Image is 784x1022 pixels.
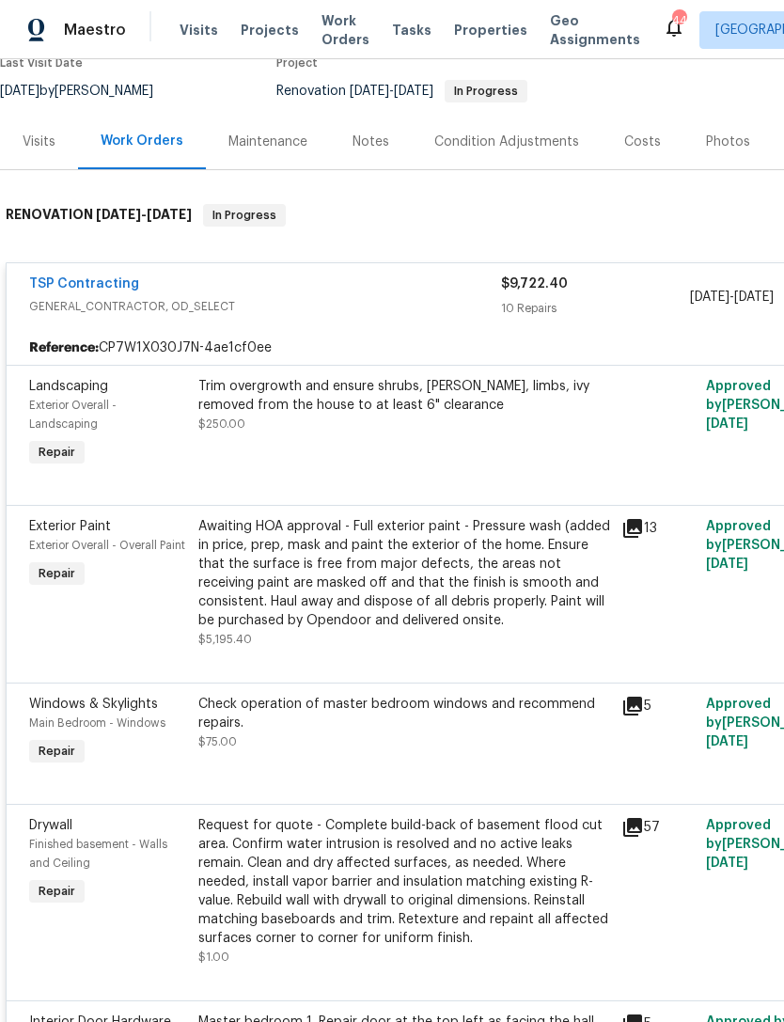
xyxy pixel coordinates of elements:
[392,24,431,37] span: Tasks
[31,882,83,901] span: Repair
[621,517,695,540] div: 13
[624,133,661,151] div: Costs
[64,21,126,39] span: Maestro
[29,380,108,393] span: Landscaping
[690,288,774,307] span: -
[706,133,750,151] div: Photos
[276,57,318,69] span: Project
[180,21,218,39] span: Visits
[706,857,748,870] span: [DATE]
[29,839,167,869] span: Finished basement - Walls and Ceiling
[672,11,685,30] div: 44
[276,85,527,98] span: Renovation
[706,735,748,748] span: [DATE]
[198,951,229,963] span: $1.00
[198,517,610,630] div: Awaiting HOA approval - Full exterior paint - Pressure wash (added in price, prep, mask and paint...
[205,206,284,225] span: In Progress
[29,698,158,711] span: Windows & Skylights
[29,338,99,357] b: Reference:
[690,291,729,304] span: [DATE]
[198,418,245,430] span: $250.00
[350,85,389,98] span: [DATE]
[501,277,568,291] span: $9,722.40
[394,85,433,98] span: [DATE]
[321,11,369,49] span: Work Orders
[621,816,695,839] div: 57
[29,297,501,316] span: GENERAL_CONTRACTOR, OD_SELECT
[96,208,192,221] span: -
[454,21,527,39] span: Properties
[228,133,307,151] div: Maintenance
[29,520,111,533] span: Exterior Paint
[434,133,579,151] div: Condition Adjustments
[706,417,748,431] span: [DATE]
[198,736,237,747] span: $75.00
[198,634,252,645] span: $5,195.40
[31,564,83,583] span: Repair
[734,291,774,304] span: [DATE]
[621,695,695,717] div: 5
[96,208,141,221] span: [DATE]
[241,21,299,39] span: Projects
[198,816,610,948] div: Request for quote - Complete build-back of basement flood cut area. Confirm water intrusion is re...
[29,540,185,551] span: Exterior Overall - Overall Paint
[31,742,83,761] span: Repair
[29,400,117,430] span: Exterior Overall - Landscaping
[6,204,192,227] h6: RENOVATION
[501,299,690,318] div: 10 Repairs
[198,695,610,732] div: Check operation of master bedroom windows and recommend repairs.
[706,558,748,571] span: [DATE]
[29,277,139,291] a: TSP Contracting
[353,133,389,151] div: Notes
[31,443,83,462] span: Repair
[350,85,433,98] span: -
[23,133,55,151] div: Visits
[447,86,525,97] span: In Progress
[198,377,610,415] div: Trim overgrowth and ensure shrubs, [PERSON_NAME], limbs, ivy removed from the house to at least 6...
[101,132,183,150] div: Work Orders
[147,208,192,221] span: [DATE]
[29,819,72,832] span: Drywall
[550,11,640,49] span: Geo Assignments
[29,717,165,729] span: Main Bedroom - Windows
